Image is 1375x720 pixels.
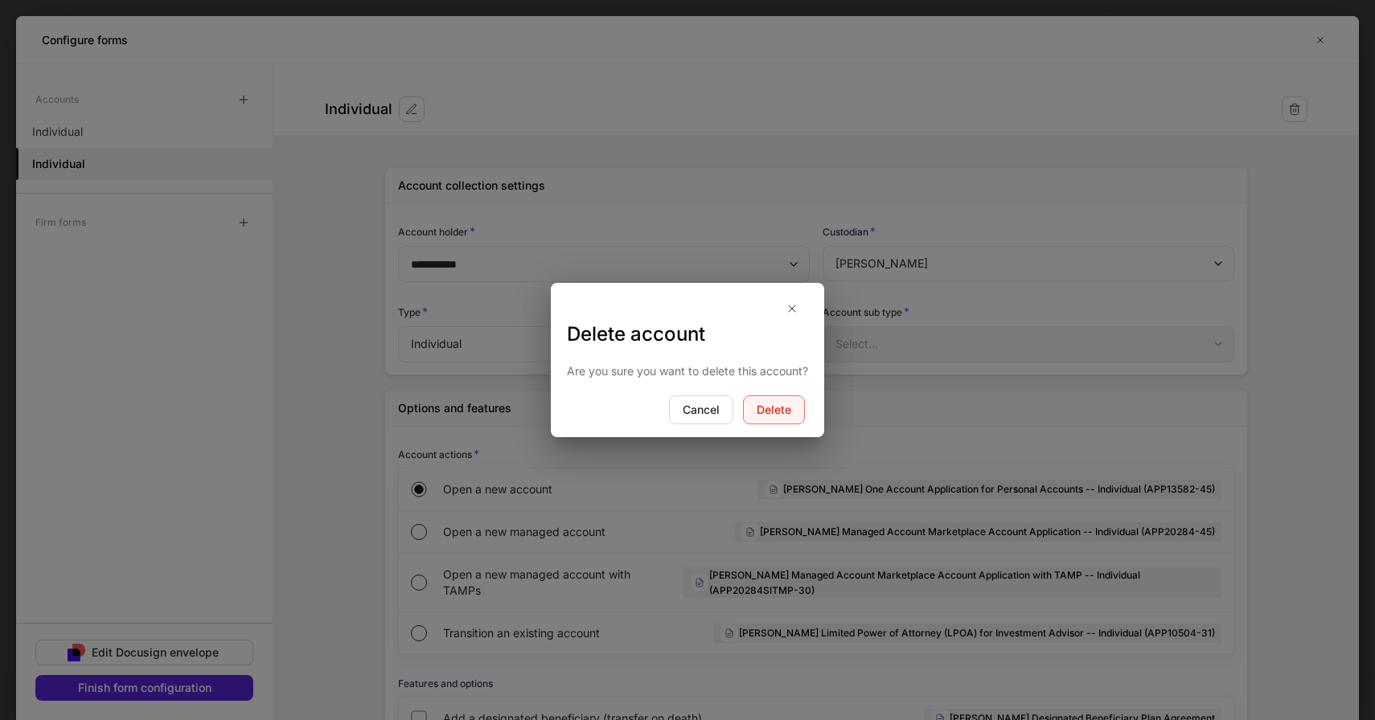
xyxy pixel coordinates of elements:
button: Delete [743,395,805,424]
div: Delete [757,402,791,418]
button: Cancel [669,395,733,424]
p: Are you sure you want to delete this account? [567,363,808,379]
div: Cancel [683,402,720,418]
h3: Delete account [567,321,808,347]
